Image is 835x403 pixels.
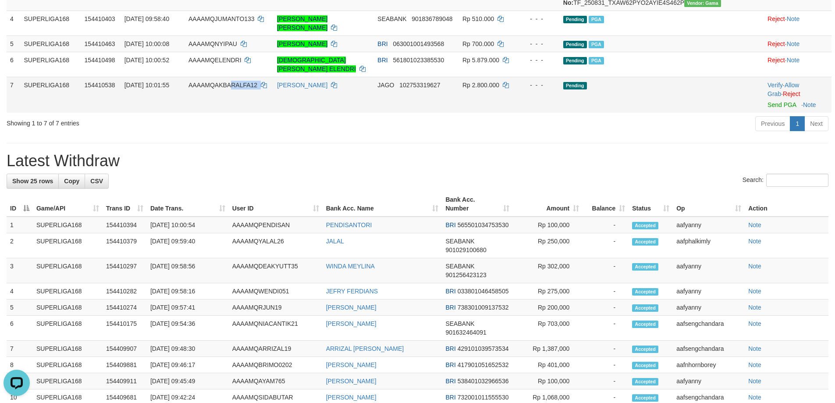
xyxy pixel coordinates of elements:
[33,300,103,316] td: SUPERLIGA168
[583,258,629,283] td: -
[277,57,356,72] a: [DEMOGRAPHIC_DATA][PERSON_NAME] ELENDRI
[787,40,800,47] a: Note
[147,357,229,373] td: [DATE] 09:46:17
[229,283,323,300] td: AAAAMQWENDI051
[377,15,406,22] span: SEABANK
[7,217,33,233] td: 1
[229,300,323,316] td: AAAAMQRJUN19
[767,82,799,97] a: Allow Grab
[673,192,745,217] th: Op: activate to sort column ascending
[7,152,828,170] h1: Latest Withdraw
[790,116,805,131] a: 1
[589,16,604,23] span: Marked by aafsengchandara
[673,300,745,316] td: aafyanny
[412,15,452,22] span: Copy 901836789048 to clipboard
[445,271,486,278] span: Copy 901256423123 to clipboard
[767,82,799,97] span: ·
[767,15,785,22] a: Reject
[377,82,394,89] span: JAGO
[277,82,327,89] a: [PERSON_NAME]
[748,394,761,401] a: Note
[522,81,556,89] div: - - -
[764,11,831,36] td: ·
[513,341,583,357] td: Rp 1,387,000
[458,361,509,368] span: Copy 417901051652532 to clipboard
[147,233,229,258] td: [DATE] 09:59:40
[445,246,486,253] span: Copy 901029100680 to clipboard
[20,77,81,113] td: SUPERLIGA168
[748,221,761,228] a: Note
[393,57,444,64] span: Copy 561801023385530 to clipboard
[229,233,323,258] td: AAAAMQYALAL26
[462,40,494,47] span: Rp 700.000
[147,316,229,341] td: [DATE] 09:54:36
[229,357,323,373] td: AAAAMQBRIMO0202
[632,304,658,312] span: Accepted
[673,373,745,389] td: aafyanny
[277,15,327,31] a: [PERSON_NAME] [PERSON_NAME]
[748,378,761,385] a: Note
[442,192,513,217] th: Bank Acc. Number: activate to sort column ascending
[7,316,33,341] td: 6
[445,304,455,311] span: BRI
[583,341,629,357] td: -
[766,174,828,187] input: Search:
[583,233,629,258] td: -
[326,345,404,352] a: ARRIZAL [PERSON_NAME]
[323,192,442,217] th: Bank Acc. Name: activate to sort column ascending
[563,41,587,48] span: Pending
[326,394,377,401] a: [PERSON_NAME]
[445,221,455,228] span: BRI
[103,233,147,258] td: 154410379
[632,346,658,353] span: Accepted
[33,233,103,258] td: SUPERLIGA168
[583,357,629,373] td: -
[229,217,323,233] td: AAAAMQPENDISAN
[522,39,556,48] div: - - -
[748,263,761,270] a: Note
[589,41,604,48] span: Marked by aafsengchandara
[377,57,387,64] span: BRI
[445,329,486,336] span: Copy 901632464091 to clipboard
[7,115,341,128] div: Showing 1 to 7 of 7 entries
[12,178,53,185] span: Show 25 rows
[764,36,831,52] td: ·
[764,52,831,77] td: ·
[103,192,147,217] th: Trans ID: activate to sort column ascending
[33,341,103,357] td: SUPERLIGA168
[583,373,629,389] td: -
[20,52,81,77] td: SUPERLIGA168
[33,283,103,300] td: SUPERLIGA168
[103,283,147,300] td: 154410282
[748,345,761,352] a: Note
[33,316,103,341] td: SUPERLIGA168
[58,174,85,189] a: Copy
[458,288,509,295] span: Copy 033801046458505 to clipboard
[764,77,831,113] td: · ·
[783,90,800,97] a: Reject
[745,192,828,217] th: Action
[748,304,761,311] a: Note
[522,14,556,23] div: - - -
[7,300,33,316] td: 5
[673,217,745,233] td: aafyanny
[103,316,147,341] td: 154410175
[33,192,103,217] th: Game/API: activate to sort column ascending
[326,304,377,311] a: [PERSON_NAME]
[462,57,499,64] span: Rp 5.879.000
[767,101,796,108] a: Send PGA
[147,258,229,283] td: [DATE] 09:58:56
[7,233,33,258] td: 2
[673,316,745,341] td: aafsengchandara
[673,233,745,258] td: aafphalkimly
[147,300,229,316] td: [DATE] 09:57:41
[7,357,33,373] td: 8
[90,178,103,185] span: CSV
[767,40,785,47] a: Reject
[229,192,323,217] th: User ID: activate to sort column ascending
[522,56,556,64] div: - - -
[767,82,783,89] a: Verify
[513,316,583,341] td: Rp 703,000
[767,57,785,64] a: Reject
[803,101,816,108] a: Note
